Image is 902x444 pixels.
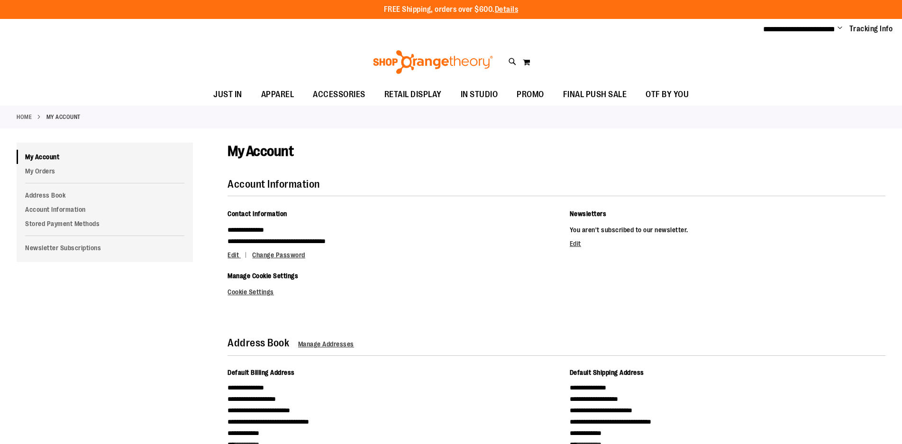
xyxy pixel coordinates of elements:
[554,84,637,106] a: FINAL PUSH SALE
[838,24,842,34] button: Account menu
[213,84,242,105] span: JUST IN
[563,84,627,105] span: FINAL PUSH SALE
[298,340,354,348] a: Manage Addresses
[636,84,698,106] a: OTF BY YOU
[384,4,519,15] p: FREE Shipping, orders over $600.
[451,84,508,106] a: IN STUDIO
[507,84,554,106] a: PROMO
[204,84,252,106] a: JUST IN
[570,210,607,217] span: Newsletters
[517,84,544,105] span: PROMO
[228,251,239,259] span: Edit
[252,84,304,106] a: APPAREL
[17,113,32,121] a: Home
[228,272,298,280] span: Manage Cookie Settings
[646,84,689,105] span: OTF BY YOU
[384,84,442,105] span: RETAIL DISPLAY
[375,84,451,106] a: RETAIL DISPLAY
[228,288,274,296] a: Cookie Settings
[570,369,644,376] span: Default Shipping Address
[849,24,893,34] a: Tracking Info
[228,143,293,159] span: My Account
[570,240,581,247] a: Edit
[461,84,498,105] span: IN STUDIO
[17,150,193,164] a: My Account
[303,84,375,106] a: ACCESSORIES
[495,5,519,14] a: Details
[228,369,295,376] span: Default Billing Address
[372,50,494,74] img: Shop Orangetheory
[228,210,287,217] span: Contact Information
[261,84,294,105] span: APPAREL
[46,113,81,121] strong: My Account
[228,337,289,349] strong: Address Book
[228,178,320,190] strong: Account Information
[17,188,193,202] a: Address Book
[17,164,193,178] a: My Orders
[228,251,251,259] a: Edit
[313,84,365,105] span: ACCESSORIES
[17,202,193,217] a: Account Information
[252,251,305,259] a: Change Password
[17,241,193,255] a: Newsletter Subscriptions
[17,217,193,231] a: Stored Payment Methods
[570,224,885,236] p: You aren't subscribed to our newsletter.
